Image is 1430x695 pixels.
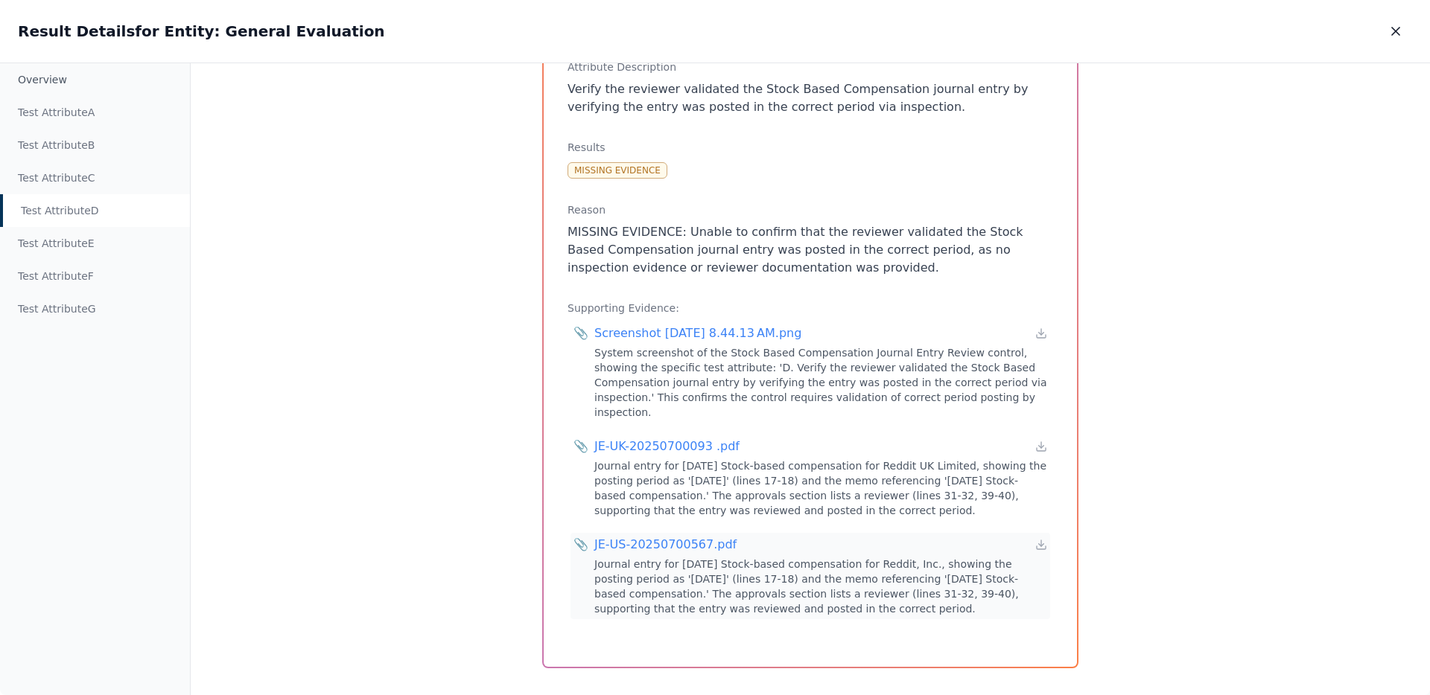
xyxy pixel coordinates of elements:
[568,223,1053,277] p: MISSING EVIDENCE: Unable to confirm that the reviewer validated the Stock Based Compensation jour...
[568,60,1053,74] h3: Attribute Description
[568,162,667,179] div: Missing Evidence
[568,80,1053,116] p: Verify the reviewer validated the Stock Based Compensation journal entry by verifying the entry w...
[594,557,1047,616] div: Journal entry for [DATE] Stock-based compensation for Reddit, Inc., showing the posting period as...
[568,140,1053,155] h3: Results
[1035,539,1047,551] a: Download file
[594,438,740,455] div: JE-UK-20250700093 .pdf
[568,301,1053,316] h3: Supporting Evidence:
[594,324,801,342] div: Screenshot [DATE] 8.44.13 AM.png
[1035,327,1047,339] a: Download file
[594,345,1047,420] div: System screenshot of the Stock Based Compensation Journal Entry Review control, showing the speci...
[594,536,737,554] div: JE-US-20250700567.pdf
[1035,441,1047,452] a: Download file
[573,536,588,554] span: 📎
[568,202,1053,217] h3: Reason
[573,324,588,342] span: 📎
[18,21,385,42] h2: Result Details for Entity: General Evaluation
[573,438,588,455] span: 📎
[594,458,1047,518] div: Journal entry for [DATE] Stock-based compensation for Reddit UK Limited, showing the posting peri...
